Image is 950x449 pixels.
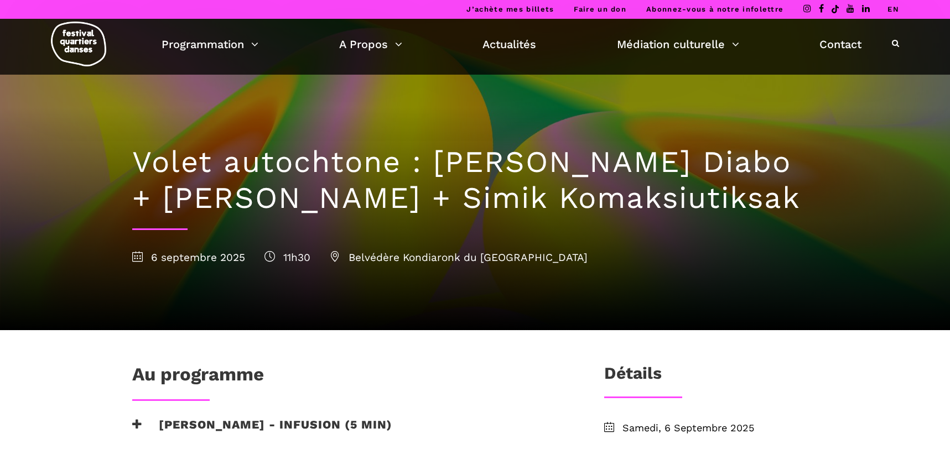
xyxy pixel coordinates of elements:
h1: Volet autochtone : [PERSON_NAME] Diabo + [PERSON_NAME] + Simik Komaksiutiksak [132,144,818,216]
a: Programmation [162,35,258,54]
a: J’achète mes billets [466,5,554,13]
span: 11h30 [264,251,310,264]
h3: Détails [604,363,662,391]
span: 6 septembre 2025 [132,251,245,264]
a: A Propos [339,35,402,54]
a: Actualités [482,35,536,54]
a: Contact [819,35,861,54]
h1: Au programme [132,363,264,391]
a: Faire un don [574,5,626,13]
span: Belvédère Kondiaronk du [GEOGRAPHIC_DATA] [330,251,588,264]
img: logo-fqd-med [51,22,106,66]
a: EN [887,5,899,13]
a: Abonnez-vous à notre infolettre [646,5,783,13]
a: Médiation culturelle [617,35,739,54]
h3: [PERSON_NAME] - Infusion (5 min) [132,417,392,445]
span: Samedi, 6 Septembre 2025 [622,420,818,436]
